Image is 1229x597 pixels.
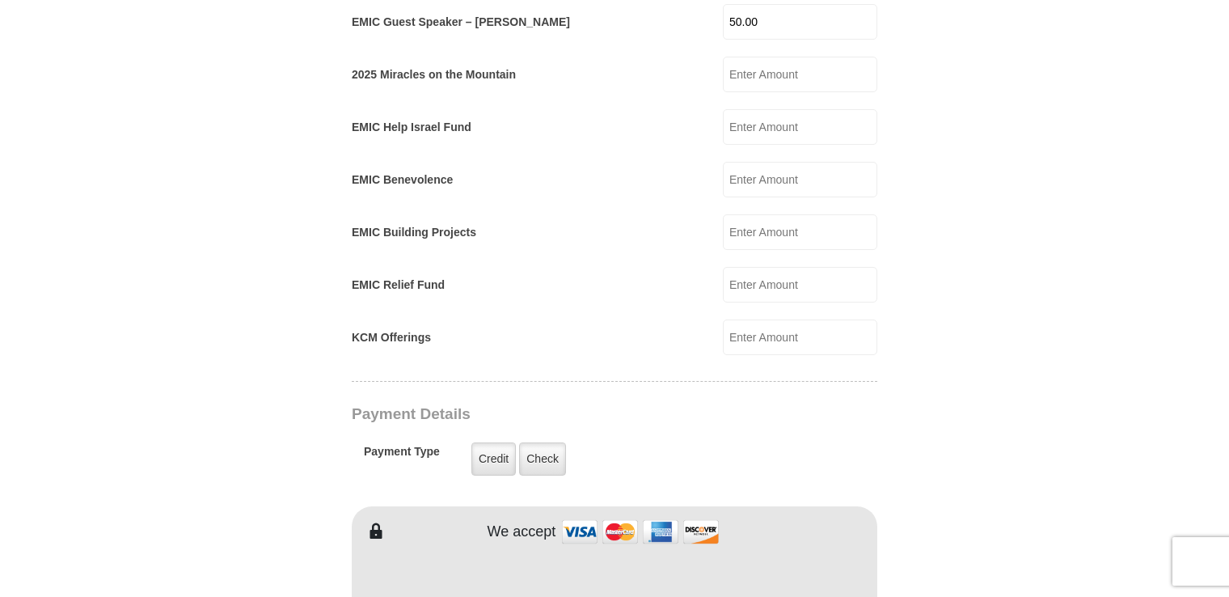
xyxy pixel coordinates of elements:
[352,405,764,424] h3: Payment Details
[352,14,570,31] label: EMIC Guest Speaker – [PERSON_NAME]
[723,214,877,250] input: Enter Amount
[519,442,566,476] label: Check
[723,267,877,303] input: Enter Amount
[723,57,877,92] input: Enter Amount
[352,224,476,241] label: EMIC Building Projects
[560,514,721,549] img: credit cards accepted
[471,442,516,476] label: Credit
[723,320,877,355] input: Enter Amount
[723,162,877,197] input: Enter Amount
[352,277,445,294] label: EMIC Relief Fund
[352,329,431,346] label: KCM Offerings
[352,66,516,83] label: 2025 Miracles on the Mountain
[488,523,556,541] h4: We accept
[364,445,440,467] h5: Payment Type
[723,4,877,40] input: Enter Amount
[352,171,453,188] label: EMIC Benevolence
[352,119,471,136] label: EMIC Help Israel Fund
[723,109,877,145] input: Enter Amount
